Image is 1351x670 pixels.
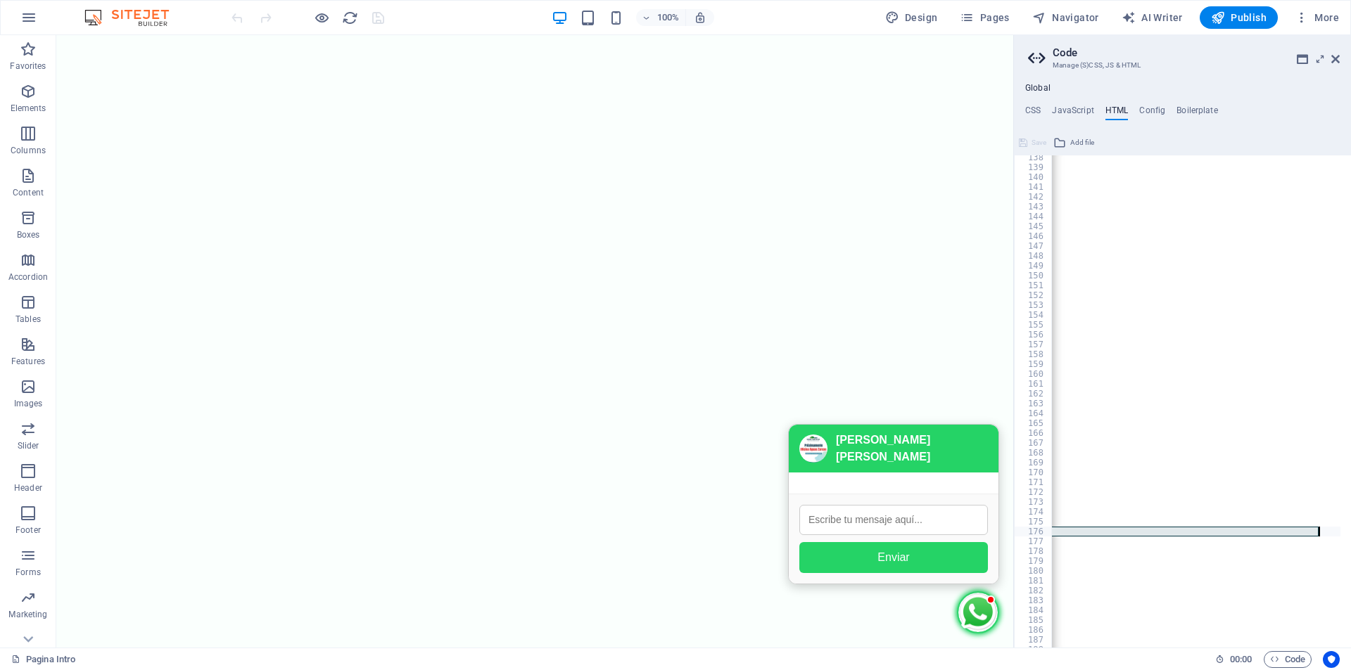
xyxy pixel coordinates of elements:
div: 149 [1015,261,1053,271]
button: Navigator [1027,6,1105,29]
span: : [1240,654,1242,664]
div: 155 [1015,320,1053,330]
div: 185 [1015,615,1053,625]
p: Elements [11,103,46,114]
h3: Manage (S)CSS, JS & HTML [1053,59,1312,72]
button: Usercentrics [1323,651,1340,668]
button: Enviar [743,507,932,538]
div: 142 [1015,192,1053,202]
button: More [1289,6,1345,29]
div: 174 [1015,507,1053,517]
div: 139 [1015,162,1053,172]
div: 173 [1015,497,1053,507]
div: 167 [1015,438,1053,448]
button: Publish [1200,6,1278,29]
a: Click to cancel selection. Double-click to open Pages [11,651,75,668]
h4: Global [1025,83,1051,94]
button: 100% [636,9,686,26]
button: Click here to leave preview mode and continue editing [313,9,330,26]
div: 154 [1015,310,1053,320]
div: 180 [1015,566,1053,576]
div: 188 [1015,645,1053,655]
div: 176 [1015,527,1053,536]
p: Columns [11,145,46,156]
div: 164 [1015,408,1053,418]
div: 144 [1015,212,1053,221]
p: Accordion [8,271,48,283]
input: Escribe tu mensaje aquí... [743,470,932,500]
span: More [1295,11,1339,25]
button: Design [880,6,944,29]
img: 536505824_1387926356355200_403520096133501598_n.jpg [743,399,771,427]
div: 187 [1015,635,1053,645]
div: 169 [1015,458,1053,468]
div: 140 [1015,172,1053,182]
h4: Boilerplate [1176,105,1218,121]
span: 00 00 [1230,651,1252,668]
div: 152 [1015,290,1053,300]
p: Forms [15,567,41,578]
div: 161 [1015,379,1053,389]
div: Abrir chat WhatsApp [901,556,943,598]
div: 183 [1015,595,1053,605]
div: 143 [1015,202,1053,212]
div: 172 [1015,487,1053,497]
div: 182 [1015,586,1053,595]
span: Pages [960,11,1009,25]
div: 171 [1015,477,1053,487]
p: Favorites [10,60,46,72]
h4: Config [1139,105,1165,121]
h4: HTML [1105,105,1129,121]
p: Slider [18,440,39,451]
div: 150 [1015,271,1053,281]
div: 170 [1015,468,1053,477]
i: Reload page [342,10,358,26]
p: Tables [15,314,41,325]
span: Navigator [1032,11,1099,25]
span: Add file [1070,134,1094,151]
div: 166 [1015,428,1053,438]
p: Images [14,398,43,409]
div: 168 [1015,448,1053,458]
p: Boxes [17,229,40,240]
img: WhatsApp [901,556,943,598]
div: 160 [1015,369,1053,379]
p: Marketing [8,609,47,620]
span: AI Writer [1122,11,1183,25]
strong: [PERSON_NAME] [PERSON_NAME] [780,397,932,430]
h2: Code [1053,46,1340,59]
div: 145 [1015,221,1053,231]
div: 184 [1015,605,1053,615]
div: 163 [1015,399,1053,408]
div: 147 [1015,241,1053,251]
button: Pages [954,6,1015,29]
i: On resize automatically adjust zoom level to fit chosen device. [694,11,706,24]
h4: JavaScript [1052,105,1093,121]
button: AI Writer [1116,6,1188,29]
img: Editor Logo [81,9,186,26]
p: Footer [15,524,41,536]
h4: CSS [1025,105,1041,121]
p: Header [14,482,42,494]
div: 157 [1015,340,1053,349]
div: 159 [1015,359,1053,369]
div: 151 [1015,281,1053,290]
div: 148 [1015,251,1053,261]
div: 178 [1015,546,1053,556]
div: 141 [1015,182,1053,192]
div: 138 [1015,153,1053,162]
div: 146 [1015,231,1053,241]
div: 177 [1015,536,1053,546]
button: reload [341,9,358,26]
div: Design (Ctrl+Alt+Y) [880,6,944,29]
div: 153 [1015,300,1053,310]
div: 162 [1015,389,1053,399]
div: 158 [1015,349,1053,359]
div: 181 [1015,576,1053,586]
span: Code [1270,651,1305,668]
button: Code [1264,651,1312,668]
p: Content [13,187,44,198]
div: 186 [1015,625,1053,635]
span: Design [885,11,938,25]
div: 175 [1015,517,1053,527]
